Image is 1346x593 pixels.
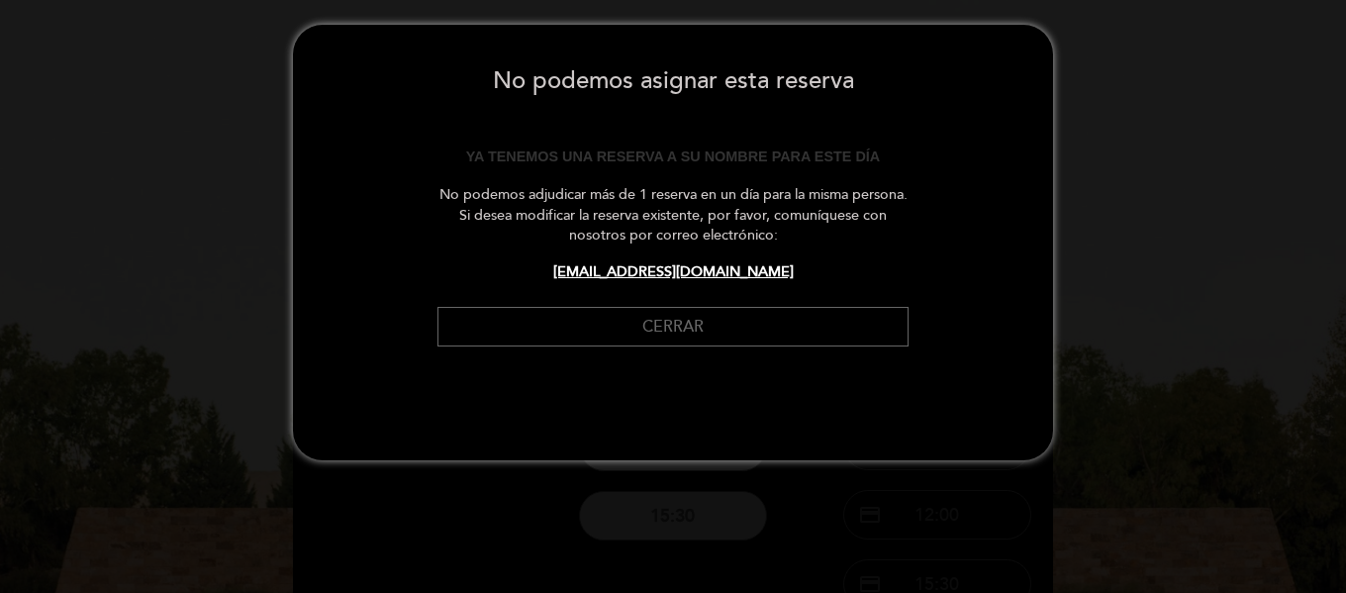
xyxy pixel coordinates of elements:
h3: No podemos asignar esta reserva [293,45,1053,118]
p: No podemos adjudicar más de 1 reserva en un día para la misma persona. Si desea modificar la rese... [437,185,909,247]
a: [EMAIL_ADDRESS][DOMAIN_NAME] [553,263,794,280]
button: Cerrar [437,307,909,347]
h4: Ya tenemos una reserva a su nombre para este día [293,149,1053,165]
